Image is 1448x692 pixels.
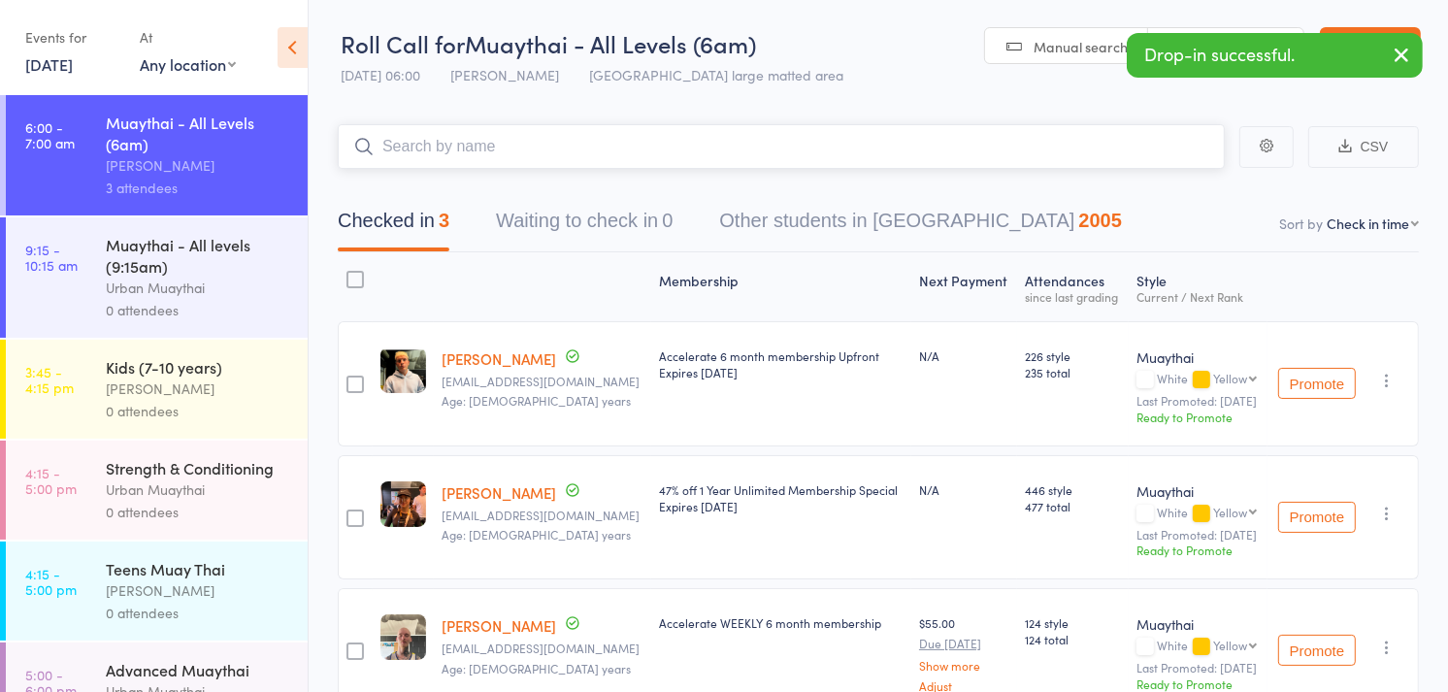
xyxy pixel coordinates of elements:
a: [PERSON_NAME] [442,615,556,636]
div: since last grading [1025,290,1120,303]
div: 0 attendees [106,299,291,321]
div: [PERSON_NAME] [106,579,291,602]
div: White [1136,639,1260,655]
label: Sort by [1279,214,1323,233]
div: 3 attendees [106,177,291,199]
div: $55.00 [919,614,1009,691]
div: N/A [919,481,1009,498]
div: Accelerate 6 month membership Upfront [659,347,904,380]
span: Manual search [1034,37,1128,56]
span: Roll Call for [341,27,465,59]
div: Muaythai [1136,347,1260,367]
span: [GEOGRAPHIC_DATA] large matted area [589,65,843,84]
div: Accelerate WEEKLY 6 month membership [659,614,904,631]
div: 0 attendees [106,602,291,624]
small: chelseahoang06@gmail.com [442,509,644,522]
a: Exit roll call [1320,27,1421,66]
div: 0 attendees [106,400,291,422]
span: 446 style [1025,481,1120,498]
time: 6:00 - 7:00 am [25,119,75,150]
a: Show more [919,659,1009,672]
button: CSV [1308,126,1419,168]
a: [PERSON_NAME] [442,482,556,503]
div: N/A [919,347,1009,364]
img: image1705562208.png [380,481,426,527]
div: Ready to Promote [1136,676,1260,692]
div: Yellow [1213,372,1247,384]
div: Ready to Promote [1136,542,1260,558]
div: Expires [DATE] [659,364,904,380]
img: image1723709272.png [380,347,426,393]
div: Next Payment [911,261,1017,313]
div: Events for [25,21,120,53]
div: Muaythai [1136,481,1260,501]
time: 3:45 - 4:15 pm [25,364,74,395]
button: Waiting to check in0 [496,200,673,251]
button: Promote [1278,635,1356,666]
div: 0 [662,210,673,231]
div: Membership [651,261,911,313]
small: robscottduncanson@gmail.com [442,375,644,388]
div: 2005 [1078,210,1122,231]
a: Adjust [919,679,1009,692]
small: Last Promoted: [DATE] [1136,394,1260,408]
div: Current / Next Rank [1136,290,1260,303]
a: 9:15 -10:15 amMuaythai - All levels (9:15am)Urban Muaythai0 attendees [6,217,308,338]
div: At [140,21,236,53]
span: Age: [DEMOGRAPHIC_DATA] years [442,526,631,543]
div: Ready to Promote [1136,409,1260,425]
div: White [1136,506,1260,522]
a: [PERSON_NAME] [442,348,556,369]
div: Style [1129,261,1267,313]
input: Search by name [338,124,1225,169]
span: 226 style [1025,347,1120,364]
time: 4:15 - 5:00 pm [25,566,77,597]
div: Atten­dances [1017,261,1128,313]
div: Urban Muaythai [106,277,291,299]
span: Muaythai - All Levels (6am) [465,27,756,59]
img: image1709077745.png [380,614,426,660]
div: Any location [140,53,236,75]
span: Age: [DEMOGRAPHIC_DATA] years [442,660,631,676]
div: Expires [DATE] [659,498,904,514]
small: stephen_mackenzie01@hotmail.com [442,642,644,655]
span: 124 style [1025,614,1120,631]
time: 9:15 - 10:15 am [25,242,78,273]
a: [DATE] [25,53,73,75]
div: Yellow [1213,506,1247,518]
a: 3:45 -4:15 pmKids (7-10 years)[PERSON_NAME]0 attendees [6,340,308,439]
a: 4:15 -5:00 pmTeens Muay Thai[PERSON_NAME]0 attendees [6,542,308,641]
span: 477 total [1025,498,1120,514]
div: Yellow [1213,639,1247,651]
a: 6:00 -7:00 amMuaythai - All Levels (6am)[PERSON_NAME]3 attendees [6,95,308,215]
button: Promote [1278,368,1356,399]
div: [PERSON_NAME] [106,378,291,400]
time: 4:15 - 5:00 pm [25,465,77,496]
div: Muaythai - All Levels (6am) [106,112,291,154]
a: 4:15 -5:00 pmStrength & ConditioningUrban Muaythai0 attendees [6,441,308,540]
div: Kids (7-10 years) [106,356,291,378]
div: Muaythai - All levels (9:15am) [106,234,291,277]
div: 0 attendees [106,501,291,523]
div: Check in time [1327,214,1409,233]
span: [DATE] 06:00 [341,65,420,84]
div: Teens Muay Thai [106,558,291,579]
div: 3 [439,210,449,231]
div: Strength & Conditioning [106,457,291,478]
span: 124 total [1025,631,1120,647]
div: 47% off 1 Year Unlimited Membership Special [659,481,904,514]
small: Last Promoted: [DATE] [1136,661,1260,675]
span: [PERSON_NAME] [450,65,559,84]
div: [PERSON_NAME] [106,154,291,177]
div: Advanced Muaythai [106,659,291,680]
div: Urban Muaythai [106,478,291,501]
div: Muaythai [1136,614,1260,634]
button: Checked in3 [338,200,449,251]
span: 235 total [1025,364,1120,380]
div: White [1136,372,1260,388]
small: Last Promoted: [DATE] [1136,528,1260,542]
div: Drop-in successful. [1127,33,1423,78]
button: Other students in [GEOGRAPHIC_DATA]2005 [719,200,1122,251]
button: Promote [1278,502,1356,533]
span: Age: [DEMOGRAPHIC_DATA] years [442,392,631,409]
